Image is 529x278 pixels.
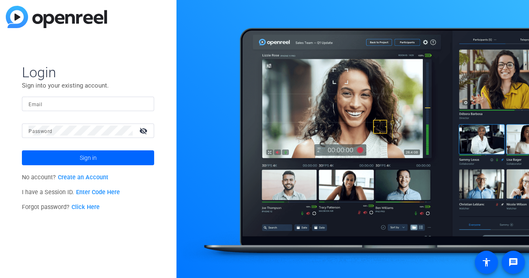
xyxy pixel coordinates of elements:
[29,128,52,134] mat-label: Password
[22,189,120,196] span: I have a Session ID.
[22,150,154,165] button: Sign in
[80,147,97,168] span: Sign in
[29,99,148,109] input: Enter Email Address
[6,6,107,28] img: blue-gradient.svg
[134,125,154,137] mat-icon: visibility_off
[508,257,518,267] mat-icon: message
[71,204,100,211] a: Click Here
[481,257,491,267] mat-icon: accessibility
[22,174,108,181] span: No account?
[22,64,154,81] span: Login
[76,189,120,196] a: Enter Code Here
[22,204,100,211] span: Forgot password?
[22,81,154,90] p: Sign into your existing account.
[58,174,108,181] a: Create an Account
[29,102,42,107] mat-label: Email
